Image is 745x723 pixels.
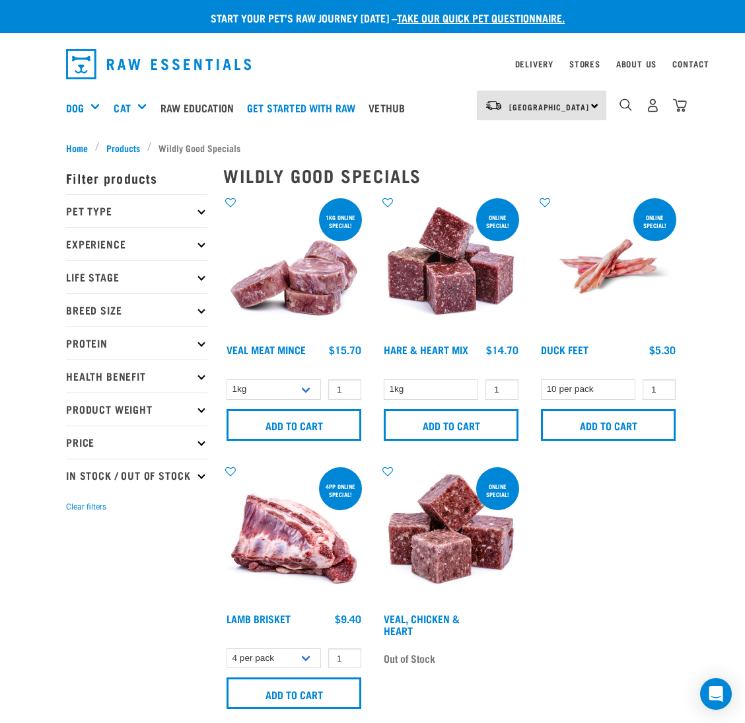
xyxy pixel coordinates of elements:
[486,344,518,356] div: $14.70
[384,409,518,441] input: Add to cart
[223,196,365,337] img: 1160 Veal Meat Mince Medallions 01
[106,141,140,155] span: Products
[66,360,207,393] p: Health Benefit
[509,104,589,109] span: [GEOGRAPHIC_DATA]
[55,44,690,85] nav: dropdown navigation
[66,227,207,260] p: Experience
[100,141,147,155] a: Products
[66,141,679,155] nav: breadcrumbs
[66,293,207,326] p: Breed Size
[365,81,415,134] a: Vethub
[476,208,519,235] div: ONLINE SPECIAL!
[66,161,207,194] p: Filter products
[319,476,362,504] div: 4pp online special!
[227,677,361,709] input: Add to cart
[384,346,468,352] a: Hare & Heart Mix
[114,100,130,116] a: Cat
[700,678,732,710] div: Open Intercom Messenger
[223,165,679,186] h2: Wildly Good Specials
[380,196,522,337] img: Pile Of Cubed Hare Heart For Pets
[66,260,207,293] p: Life Stage
[335,613,361,625] div: $9.40
[569,61,600,66] a: Stores
[380,465,522,606] img: 1137 Veal Chicken Heart Mix 01
[66,141,95,155] a: Home
[66,141,88,155] span: Home
[329,344,361,356] div: $15.70
[66,100,84,116] a: Dog
[384,648,435,668] span: Out of Stock
[485,100,503,112] img: van-moving.png
[319,208,362,235] div: 1kg online special!
[673,98,687,112] img: home-icon@2x.png
[397,15,565,20] a: take our quick pet questionnaire.
[157,81,244,134] a: Raw Education
[541,346,588,352] a: Duck Feet
[328,648,361,669] input: 1
[66,393,207,426] p: Product Weight
[485,379,518,400] input: 1
[244,81,365,134] a: Get started with Raw
[541,409,676,441] input: Add to cart
[223,465,365,606] img: 1240 Lamb Brisket Pieces 01
[384,615,460,633] a: Veal, Chicken & Heart
[633,208,676,235] div: ONLINE SPECIAL!
[538,196,679,337] img: Raw Essentials Duck Feet Raw Meaty Bones For Dogs
[476,476,519,504] div: ONLINE SPECIAL!
[66,194,207,227] p: Pet Type
[66,501,106,513] button: Clear filters
[672,61,709,66] a: Contact
[616,61,656,66] a: About Us
[643,379,676,400] input: 1
[646,98,660,112] img: user.png
[227,409,361,441] input: Add to cart
[66,326,207,360] p: Protein
[620,98,632,111] img: home-icon-1@2x.png
[66,459,207,492] p: In Stock / Out Of Stock
[66,426,207,459] p: Price
[227,615,291,621] a: Lamb Brisket
[328,379,361,400] input: 1
[227,346,306,352] a: Veal Meat Mince
[649,344,676,356] div: $5.30
[66,49,251,79] img: Raw Essentials Logo
[515,61,553,66] a: Delivery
